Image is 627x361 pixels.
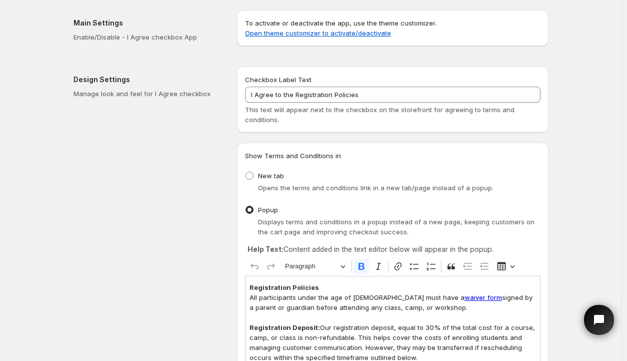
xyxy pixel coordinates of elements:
[245,76,311,84] span: Checkbox Label Text
[258,172,284,180] span: New tab
[245,29,391,37] a: Open theme customizer to activate/deactivate
[73,18,221,28] h2: Main Settings
[247,244,538,254] p: Content added in the text editor below will appear in the popup.
[285,260,337,272] span: Paragraph
[249,292,536,312] p: All participants under the age of [DEMOGRAPHIC_DATA] must have a signed by a parent or guardian b...
[258,184,493,192] span: Opens the terms and conditions link in a new tab/page instead of a popup.
[280,259,349,274] button: Paragraph, Heading
[245,152,341,160] span: Show Terms and Conditions in
[249,323,320,331] strong: Registration Deposit:
[258,218,534,236] span: Displays terms and conditions in a popup instead of a new page, keeping customers on the cart pag...
[245,106,514,124] span: This text will appear next to the checkbox on the storefront for agreeing to terms and conditions.
[247,245,283,253] strong: Help Text:
[245,257,540,276] div: Editor toolbar
[245,18,540,38] p: To activate or deactivate the app, use the theme customizer.
[73,75,221,85] h2: Design Settings
[73,89,221,99] p: Manage look and feel for I Agree checkbox
[575,296,622,343] iframe: Tidio Chat
[249,283,319,291] strong: Registration Policies
[258,206,278,214] span: Popup
[73,32,221,42] p: Enable/Disable - I Agree checkbox App
[464,293,502,301] a: waiver form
